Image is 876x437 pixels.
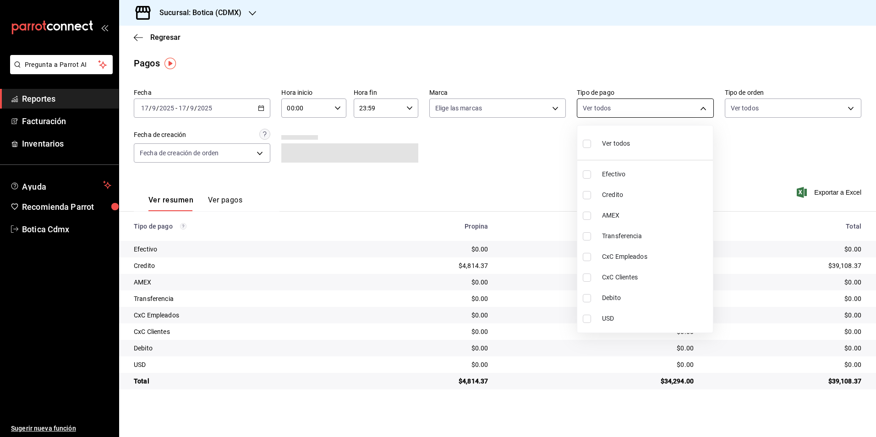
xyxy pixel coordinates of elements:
span: Efectivo [602,169,709,179]
span: Ver todos [602,139,630,148]
span: Debito [602,293,709,303]
span: Credito [602,190,709,200]
span: CxC Clientes [602,273,709,282]
span: CxC Empleados [602,252,709,262]
span: Transferencia [602,231,709,241]
span: AMEX [602,211,709,220]
img: Tooltip marker [164,58,176,69]
span: USD [602,314,709,323]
